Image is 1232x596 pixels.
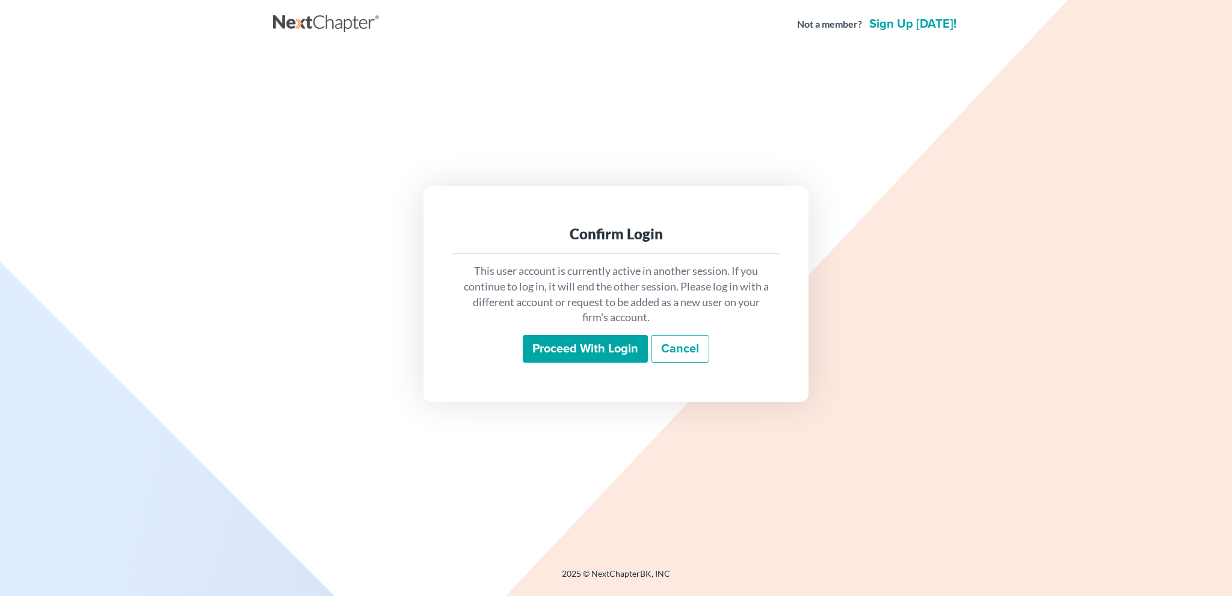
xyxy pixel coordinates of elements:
p: This user account is currently active in another session. If you continue to log in, it will end ... [462,263,770,325]
strong: Not a member? [797,17,862,31]
div: 2025 © NextChapterBK, INC [273,568,959,589]
a: Sign up [DATE]! [867,18,959,30]
div: Confirm Login [462,224,770,244]
a: Cancel [651,335,709,363]
input: Proceed with login [523,335,648,363]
